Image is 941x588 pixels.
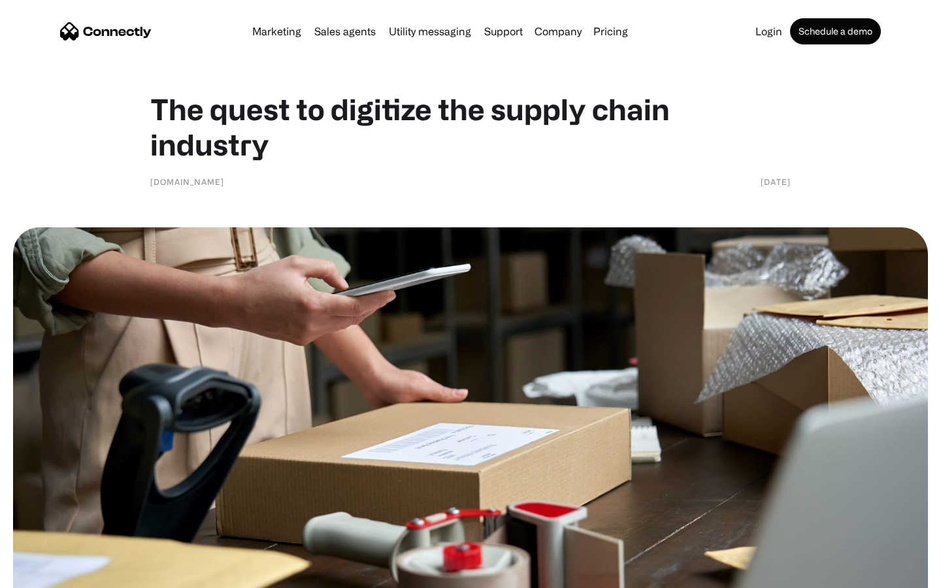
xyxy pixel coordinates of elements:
[535,22,582,41] div: Company
[150,91,791,162] h1: The quest to digitize the supply chain industry
[384,26,476,37] a: Utility messaging
[479,26,528,37] a: Support
[26,565,78,583] ul: Language list
[790,18,881,44] a: Schedule a demo
[247,26,306,37] a: Marketing
[750,26,787,37] a: Login
[588,26,633,37] a: Pricing
[150,175,224,188] div: [DOMAIN_NAME]
[309,26,381,37] a: Sales agents
[761,175,791,188] div: [DATE]
[13,565,78,583] aside: Language selected: English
